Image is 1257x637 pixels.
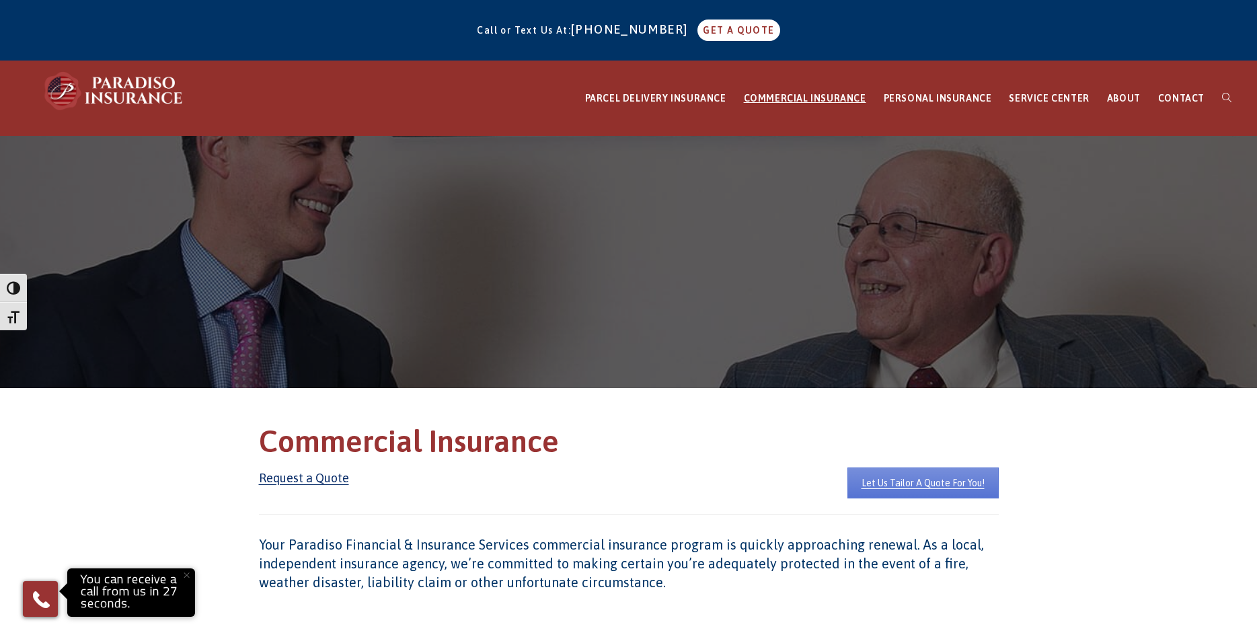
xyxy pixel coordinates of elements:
p: You can receive a call from us in 27 seconds. [71,572,192,613]
a: PARCEL DELIVERY INSURANCE [576,61,735,136]
a: CONTACT [1149,61,1213,136]
a: [PHONE_NUMBER] [571,22,695,36]
a: ABOUT [1098,61,1149,136]
a: COMMERCIAL INSURANCE [735,61,875,136]
a: SERVICE CENTER [1000,61,1098,136]
h1: Commercial Insurance [259,422,999,468]
a: PERSONAL INSURANCE [875,61,1001,136]
img: Phone icon [30,589,52,610]
span: PERSONAL INSURANCE [884,93,992,104]
button: Close [172,560,201,590]
span: PARCEL DELIVERY INSURANCE [585,93,726,104]
span: COMMERCIAL INSURANCE [744,93,866,104]
span: ABOUT [1107,93,1141,104]
span: SERVICE CENTER [1009,93,1089,104]
span: Call or Text Us At: [477,25,571,36]
a: Let Us Tailor A Quote For You! [847,467,999,498]
h4: Your Paradiso Financial & Insurance Services commercial insurance program is quickly approaching ... [259,535,999,592]
span: CONTACT [1158,93,1205,104]
a: Request a Quote [259,471,349,485]
a: GET A QUOTE [697,20,779,41]
img: Paradiso Insurance [40,71,188,111]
